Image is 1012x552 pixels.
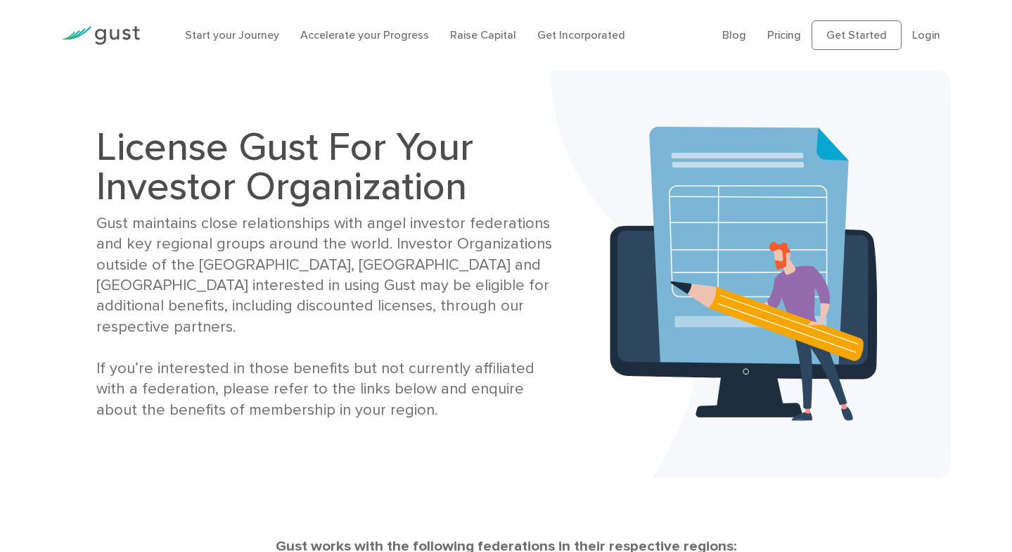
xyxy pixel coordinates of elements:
a: Get Incorporated [537,28,625,42]
a: Get Started [812,20,902,50]
a: Start your Journey [185,28,279,42]
a: Pricing [767,28,801,42]
img: Gust Logo [61,26,140,45]
a: Blog [722,28,746,42]
a: Raise Capital [450,28,516,42]
img: Investors Banner Bg [551,70,951,477]
div: Gust maintains close relationships with angel investor federations and key regional groups around... [96,213,565,421]
h1: License Gust For Your Investor Organization [96,127,565,206]
a: Login [912,28,940,42]
a: Accelerate your Progress [300,28,429,42]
